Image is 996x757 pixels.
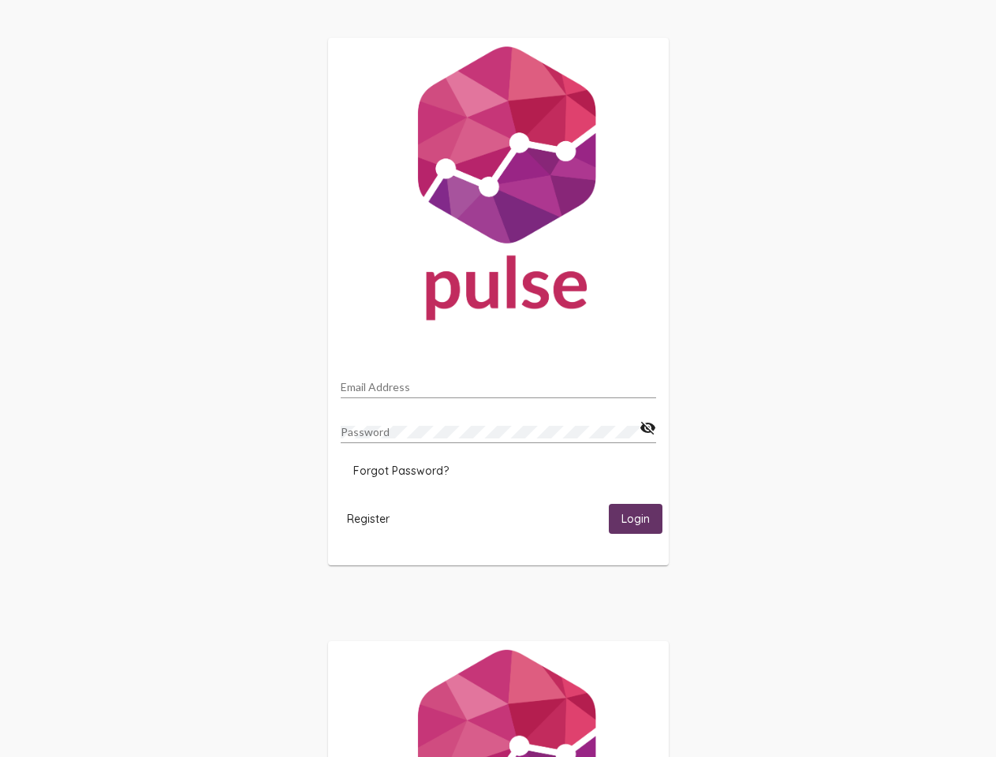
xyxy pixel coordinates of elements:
mat-icon: visibility_off [640,419,656,438]
span: Login [621,513,650,527]
button: Register [334,504,402,533]
span: Forgot Password? [353,464,449,478]
span: Register [347,512,390,526]
button: Login [609,504,662,533]
button: Forgot Password? [341,457,461,485]
img: Pulse For Good Logo [328,38,669,336]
